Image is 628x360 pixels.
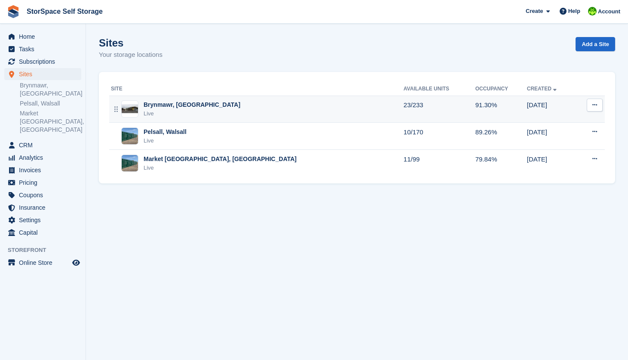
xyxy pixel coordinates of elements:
[23,4,106,19] a: StorSpace Self Storage
[527,150,576,177] td: [DATE]
[4,139,81,151] a: menu
[71,258,81,268] a: Preview store
[526,7,543,16] span: Create
[475,96,527,123] td: 91.30%
[4,56,81,68] a: menu
[122,103,138,115] img: Image of Brynmawr, South Wales site
[99,37,162,49] h1: Sites
[8,246,86,254] span: Storefront
[19,68,70,80] span: Sites
[588,7,597,16] img: paul catt
[576,37,615,51] a: Add a Site
[109,82,404,96] th: Site
[598,7,620,16] span: Account
[20,99,81,108] a: Pelsall, Walsall
[4,189,81,201] a: menu
[122,128,138,144] img: Image of Pelsall, Walsall site
[4,43,81,55] a: menu
[20,81,81,98] a: Brynmawr, [GEOGRAPHIC_DATA]
[19,139,70,151] span: CRM
[19,43,70,55] span: Tasks
[144,100,240,109] div: Brynmawr, [GEOGRAPHIC_DATA]
[4,227,81,239] a: menu
[144,164,297,172] div: Live
[19,227,70,239] span: Capital
[527,86,558,92] a: Created
[144,109,240,118] div: Live
[19,56,70,68] span: Subscriptions
[4,31,81,43] a: menu
[4,152,81,164] a: menu
[144,155,297,164] div: Market [GEOGRAPHIC_DATA], [GEOGRAPHIC_DATA]
[144,137,187,145] div: Live
[404,150,475,177] td: 11/99
[19,164,70,176] span: Invoices
[4,177,81,189] a: menu
[404,123,475,150] td: 10/170
[568,7,580,16] span: Help
[19,177,70,189] span: Pricing
[4,202,81,214] a: menu
[7,5,20,18] img: stora-icon-8386f47178a22dfd0bd8f6a31ec36ba5ce8667c1dd55bd0f319d3a0aa187defe.svg
[20,109,81,134] a: Market [GEOGRAPHIC_DATA], [GEOGRAPHIC_DATA]
[4,68,81,80] a: menu
[19,257,70,269] span: Online Store
[19,152,70,164] span: Analytics
[4,214,81,226] a: menu
[19,202,70,214] span: Insurance
[144,127,187,137] div: Pelsall, Walsall
[4,257,81,269] a: menu
[475,82,527,96] th: Occupancy
[99,50,162,60] p: Your storage locations
[122,155,138,171] img: Image of Market Drayton, Shropshire site
[19,189,70,201] span: Coupons
[527,96,576,123] td: [DATE]
[404,96,475,123] td: 23/233
[475,123,527,150] td: 89.26%
[475,150,527,177] td: 79.84%
[527,123,576,150] td: [DATE]
[19,31,70,43] span: Home
[4,164,81,176] a: menu
[19,214,70,226] span: Settings
[404,82,475,96] th: Available Units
